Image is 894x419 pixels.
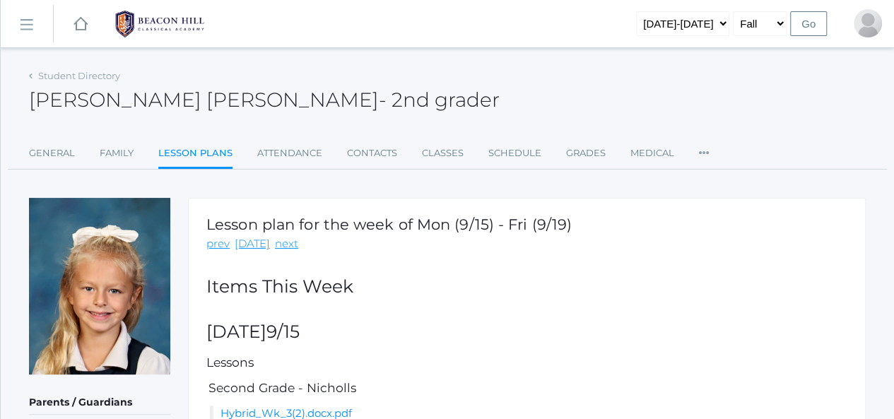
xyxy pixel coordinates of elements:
img: Eliana Sergey [29,198,170,374]
a: Lesson Plans [158,139,233,170]
span: 9/15 [266,321,300,342]
span: - 2nd grader [379,88,500,112]
a: prev [206,236,230,252]
a: General [29,139,75,167]
a: Family [100,139,134,167]
h5: Second Grade - Nicholls [206,382,847,395]
h1: Lesson plan for the week of Mon (9/15) - Fri (9/19) [206,216,572,232]
div: Shannon Sergey [854,9,882,37]
a: [DATE] [235,236,270,252]
a: Medical [630,139,674,167]
h5: Lessons [206,356,847,370]
h5: Parents / Guardians [29,391,170,415]
input: Go [790,11,827,36]
a: Student Directory [38,70,120,81]
img: BHCALogos-05-308ed15e86a5a0abce9b8dd61676a3503ac9727e845dece92d48e8588c001991.png [107,6,213,42]
a: Attendance [257,139,322,167]
a: Schedule [488,139,541,167]
h2: [DATE] [206,322,847,342]
a: next [275,236,298,252]
h2: [PERSON_NAME] [PERSON_NAME] [29,89,500,111]
a: Contacts [347,139,397,167]
a: Classes [422,139,464,167]
h2: Items This Week [206,277,847,297]
a: Grades [566,139,606,167]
